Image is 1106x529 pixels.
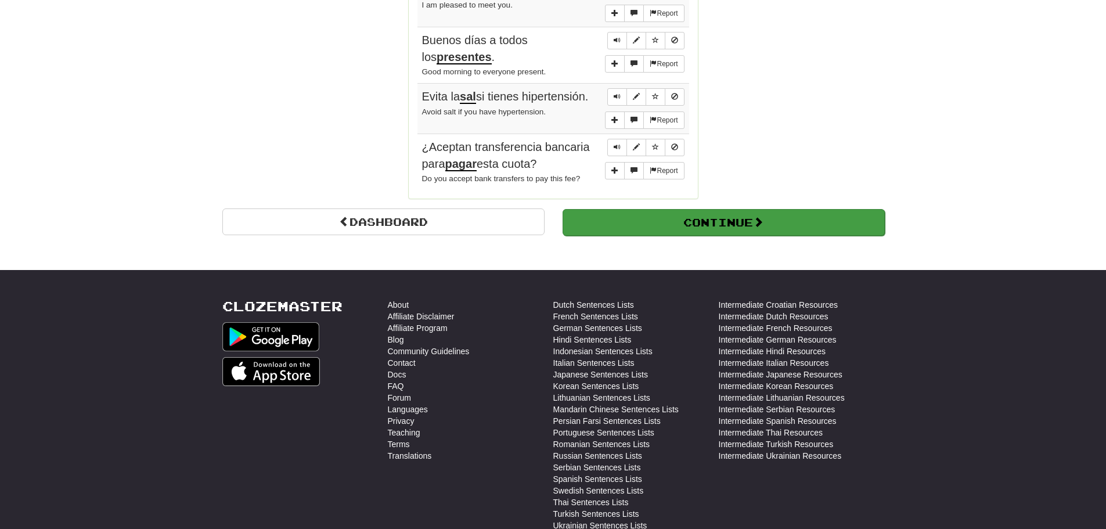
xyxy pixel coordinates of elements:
[719,346,826,357] a: Intermediate Hindi Resources
[388,357,416,369] a: Contact
[607,32,685,49] div: Sentence controls
[422,107,546,116] small: Avoid salt if you have hypertension.
[719,299,838,311] a: Intermediate Croatian Resources
[643,162,684,179] button: Report
[553,380,639,392] a: Korean Sentences Lists
[553,485,644,496] a: Swedish Sentences Lists
[388,299,409,311] a: About
[605,111,625,129] button: Add sentence to collection
[553,311,638,322] a: French Sentences Lists
[422,1,513,9] small: I am pleased to meet you.
[222,208,545,235] a: Dashboard
[553,346,653,357] a: Indonesian Sentences Lists
[719,334,837,346] a: Intermediate German Resources
[388,404,428,415] a: Languages
[388,311,455,322] a: Affiliate Disclaimer
[605,5,684,22] div: More sentence controls
[388,346,470,357] a: Community Guidelines
[719,357,829,369] a: Intermediate Italian Resources
[553,299,634,311] a: Dutch Sentences Lists
[665,88,685,106] button: Toggle ignore
[607,32,627,49] button: Play sentence audio
[553,322,642,334] a: German Sentences Lists
[222,299,343,314] a: Clozemaster
[553,496,629,508] a: Thai Sentences Lists
[607,88,685,106] div: Sentence controls
[553,392,650,404] a: Lithuanian Sentences Lists
[553,404,679,415] a: Mandarin Chinese Sentences Lists
[388,438,410,450] a: Terms
[553,450,642,462] a: Russian Sentences Lists
[719,415,837,427] a: Intermediate Spanish Resources
[388,369,406,380] a: Docs
[719,404,835,415] a: Intermediate Serbian Resources
[553,357,635,369] a: Italian Sentences Lists
[646,88,665,106] button: Toggle favorite
[553,427,654,438] a: Portuguese Sentences Lists
[388,427,420,438] a: Teaching
[719,311,828,322] a: Intermediate Dutch Resources
[388,450,432,462] a: Translations
[388,322,448,334] a: Affiliate Program
[719,438,834,450] a: Intermediate Turkish Resources
[422,174,581,183] small: Do you accept bank transfers to pay this fee?
[605,111,684,129] div: More sentence controls
[719,427,823,438] a: Intermediate Thai Resources
[422,90,589,104] span: Evita la si tienes hipertensión.
[460,90,476,104] u: sal
[643,111,684,129] button: Report
[605,162,684,179] div: More sentence controls
[553,438,650,450] a: Romanian Sentences Lists
[388,380,404,392] a: FAQ
[646,139,665,156] button: Toggle favorite
[388,334,404,346] a: Blog
[607,88,627,106] button: Play sentence audio
[605,162,625,179] button: Add sentence to collection
[719,392,845,404] a: Intermediate Lithuanian Resources
[719,450,842,462] a: Intermediate Ukrainian Resources
[605,55,684,73] div: More sentence controls
[222,322,320,351] img: Get it on Google Play
[665,32,685,49] button: Toggle ignore
[643,5,684,22] button: Report
[437,51,492,64] u: presentes
[605,5,625,22] button: Add sentence to collection
[422,67,546,76] small: Good morning to everyone present.
[553,462,641,473] a: Serbian Sentences Lists
[422,34,528,64] span: Buenos días a todos los .
[553,369,648,380] a: Japanese Sentences Lists
[643,55,684,73] button: Report
[646,32,665,49] button: Toggle favorite
[626,88,646,106] button: Edit sentence
[553,334,632,346] a: Hindi Sentences Lists
[422,141,590,171] span: ¿Aceptan transferencia bancaria para esta cuota?
[719,322,833,334] a: Intermediate French Resources
[445,157,477,171] u: pagar
[607,139,685,156] div: Sentence controls
[607,139,627,156] button: Play sentence audio
[605,55,625,73] button: Add sentence to collection
[626,139,646,156] button: Edit sentence
[388,392,411,404] a: Forum
[388,415,415,427] a: Privacy
[665,139,685,156] button: Toggle ignore
[719,380,834,392] a: Intermediate Korean Resources
[563,209,885,236] button: Continue
[553,415,661,427] a: Persian Farsi Sentences Lists
[626,32,646,49] button: Edit sentence
[553,473,642,485] a: Spanish Sentences Lists
[719,369,842,380] a: Intermediate Japanese Resources
[553,508,639,520] a: Turkish Sentences Lists
[222,357,320,386] img: Get it on App Store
